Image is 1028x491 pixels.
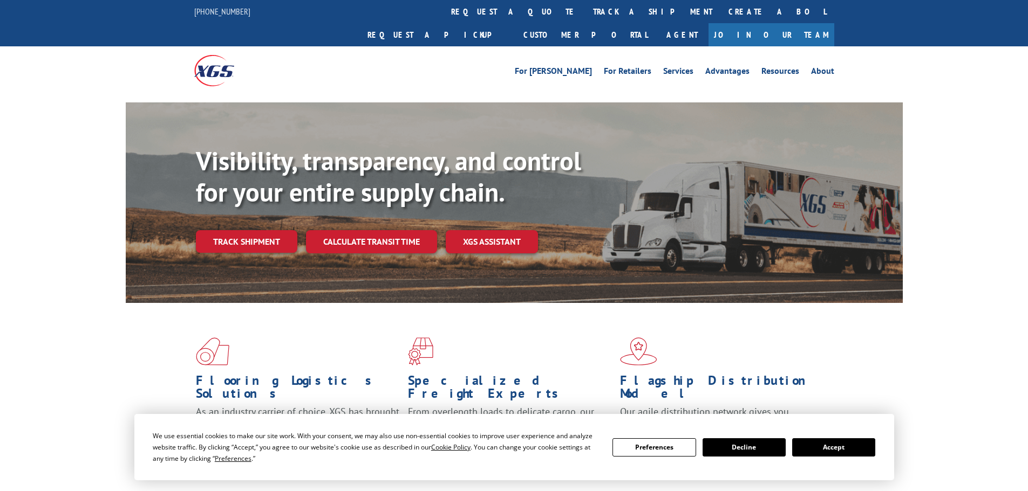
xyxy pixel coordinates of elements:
[792,438,875,457] button: Accept
[811,67,834,79] a: About
[196,230,297,253] a: Track shipment
[515,23,656,46] a: Customer Portal
[359,23,515,46] a: Request a pickup
[703,438,786,457] button: Decline
[134,414,894,480] div: Cookie Consent Prompt
[196,144,581,209] b: Visibility, transparency, and control for your entire supply chain.
[215,454,251,463] span: Preferences
[306,230,437,253] a: Calculate transit time
[153,430,600,464] div: We use essential cookies to make our site work. With your consent, we may also use non-essential ...
[604,67,651,79] a: For Retailers
[709,23,834,46] a: Join Our Team
[612,438,696,457] button: Preferences
[620,405,819,431] span: Our agile distribution network gives you nationwide inventory management on demand.
[663,67,693,79] a: Services
[515,67,592,79] a: For [PERSON_NAME]
[431,442,471,452] span: Cookie Policy
[446,230,538,253] a: XGS ASSISTANT
[408,374,612,405] h1: Specialized Freight Experts
[408,405,612,453] p: From overlength loads to delicate cargo, our experienced staff knows the best way to move your fr...
[620,374,824,405] h1: Flagship Distribution Model
[705,67,750,79] a: Advantages
[620,337,657,365] img: xgs-icon-flagship-distribution-model-red
[194,6,250,17] a: [PHONE_NUMBER]
[196,374,400,405] h1: Flooring Logistics Solutions
[761,67,799,79] a: Resources
[196,405,399,444] span: As an industry carrier of choice, XGS has brought innovation and dedication to flooring logistics...
[656,23,709,46] a: Agent
[408,337,433,365] img: xgs-icon-focused-on-flooring-red
[196,337,229,365] img: xgs-icon-total-supply-chain-intelligence-red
